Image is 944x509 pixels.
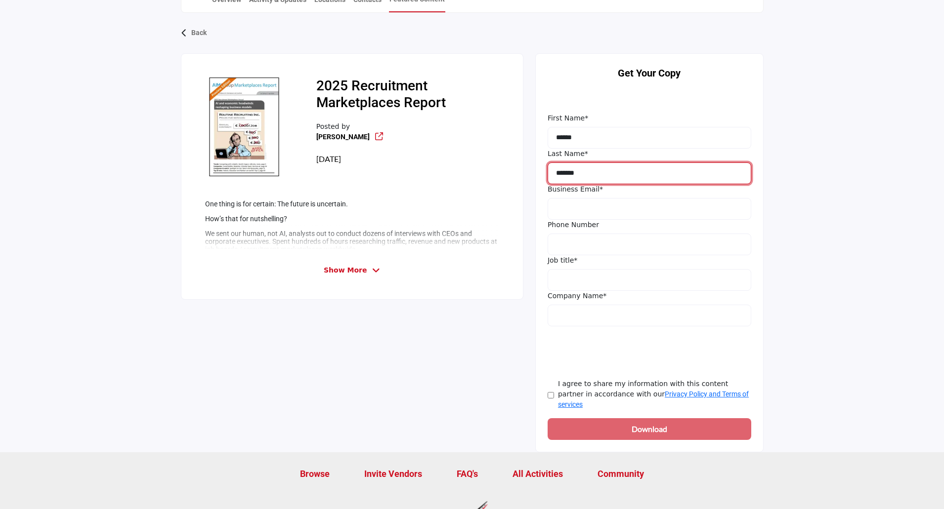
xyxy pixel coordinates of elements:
[548,305,751,326] input: Company Name
[300,467,330,480] a: Browse
[548,149,588,159] label: Last Name*
[191,24,207,42] p: Back
[205,215,499,223] p: How’s that for nutshelling?
[558,390,749,408] a: Privacy Policy and Terms of services
[513,467,563,480] a: All Activities
[548,198,751,220] input: Business Email
[457,467,478,480] a: FAQ's
[205,230,499,253] p: We sent our human, not AI, analysts out to conduct dozens of interviews with CEOs and corporate e...
[548,220,599,230] label: Phone Number
[364,467,422,480] a: Invite Vendors
[195,78,294,176] img: No Feature content logo
[316,78,499,114] h2: 2025 Recruitment Marketplaces Report
[548,184,603,195] label: Business Email*
[316,154,341,163] span: [DATE]
[558,379,751,410] label: I agree to share my information with this content partner in accordance with our
[548,127,751,149] input: First Name
[548,392,554,399] input: Agree Terms & Conditions
[548,291,606,301] label: Company Name*
[324,265,367,275] span: Show More
[316,132,370,142] b: Redirect to company listing - advanced-interactive-media-group-aim
[316,133,370,141] a: [PERSON_NAME]
[548,330,698,368] iframe: reCAPTCHA
[598,467,644,480] a: Community
[205,200,499,208] p: One thing is for certain: The future is uncertain.
[316,121,398,165] div: Posted by
[548,162,751,184] input: Last Name
[548,269,751,291] input: Job Title
[548,113,588,123] label: First Name*
[548,234,751,255] input: Phone Number
[548,66,751,80] h2: Get Your Copy
[548,255,577,266] label: Job title*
